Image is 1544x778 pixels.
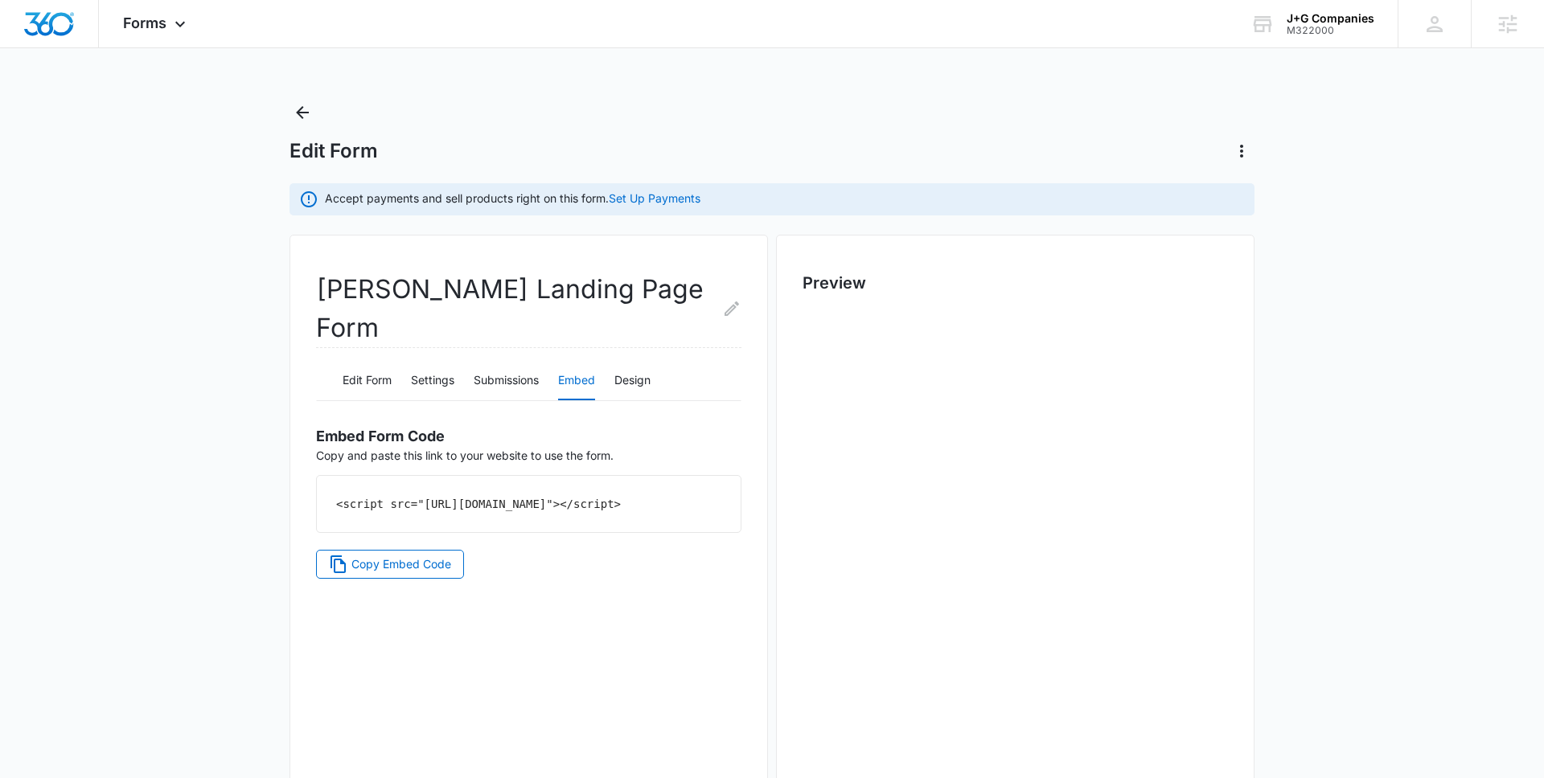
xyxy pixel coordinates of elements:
[803,271,1228,295] h2: Preview
[722,270,741,347] button: Edit Form Name
[316,428,445,444] span: Embed Form Code
[614,362,651,400] button: Design
[411,362,454,400] button: Settings
[316,270,741,348] h2: [PERSON_NAME] Landing Page Form
[316,550,464,579] button: Copy Embed Code
[289,139,378,163] h1: Edit Form
[1287,12,1374,25] div: account name
[316,414,741,464] p: Copy and paste this link to your website to use the form.
[123,14,166,31] span: Forms
[325,190,700,207] p: Accept payments and sell products right on this form.
[1287,25,1374,36] div: account id
[558,362,595,400] button: Embed
[289,100,315,125] button: Back
[351,555,451,573] span: Copy Embed Code
[474,362,539,400] button: Submissions
[1229,138,1254,164] button: Actions
[343,362,392,400] button: Edit Form
[336,498,621,510] code: <script src="[URL][DOMAIN_NAME]"></script>
[609,191,700,205] a: Set Up Payments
